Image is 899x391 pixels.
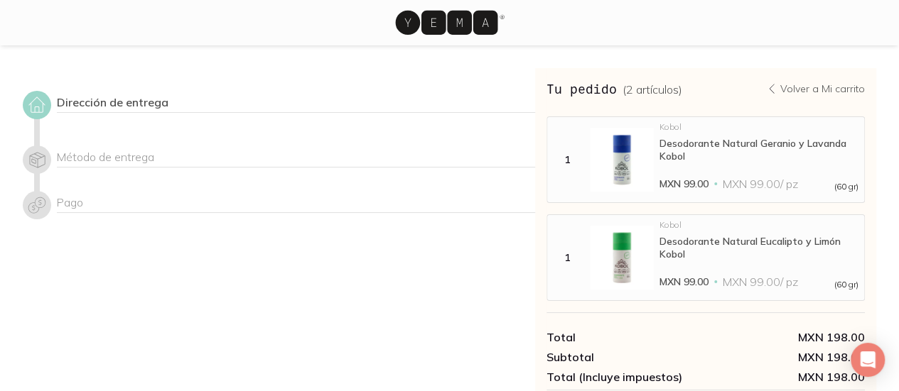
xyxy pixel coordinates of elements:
img: Desodorante Natural Eucalipto y Limón Kobol [590,226,654,290]
div: 1 [550,251,584,264]
div: Desodorante Natural Geranio y Lavanda Kobol [660,137,858,163]
div: Desodorante Natural Eucalipto y Limón Kobol [660,235,858,260]
div: Open Intercom Messenger [851,343,885,377]
div: Total (Incluye impuestos) [547,370,706,384]
img: Desodorante Natural Geranio y Lavanda Kobol [590,128,654,192]
div: Kobol [660,221,858,229]
div: Pago [57,195,535,213]
div: 1 [550,153,584,166]
span: ( 2 artículos ) [623,82,682,97]
div: Subtotal [547,350,706,364]
span: MXN 99.00 [660,177,709,191]
div: Kobol [660,123,858,131]
div: MXN 198.00 [706,330,865,344]
span: MXN 99.00 / pz [723,177,798,191]
a: Volver a Mi carrito [766,82,865,95]
span: MXN 99.00 [660,275,709,289]
span: (60 gr) [834,280,858,289]
div: MXN 198.00 [706,350,865,364]
div: Método de entrega [57,150,535,167]
div: Total [547,330,706,344]
div: Dirección de entrega [57,95,535,113]
p: Volver a Mi carrito [780,82,865,95]
span: (60 gr) [834,182,858,191]
h3: Tu pedido [547,79,682,98]
span: MXN 198.00 [706,370,865,384]
span: MXN 99.00 / pz [723,275,798,289]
